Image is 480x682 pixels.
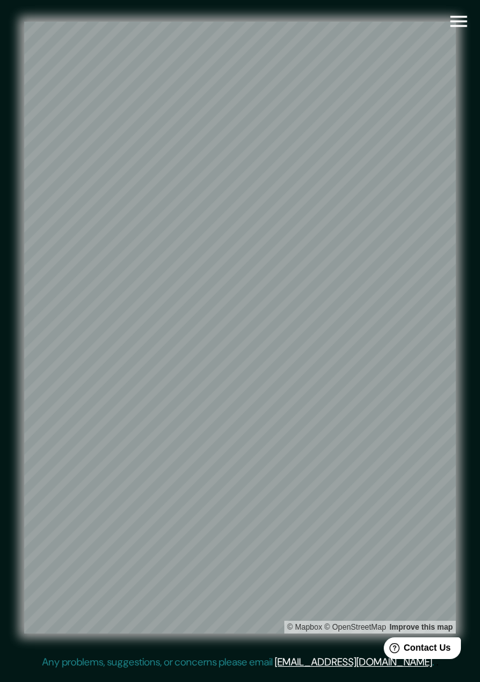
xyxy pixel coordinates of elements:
[287,623,323,632] a: Mapbox
[324,623,386,632] a: OpenStreetMap
[367,632,466,668] iframe: Help widget launcher
[275,655,432,669] a: [EMAIL_ADDRESS][DOMAIN_NAME]
[389,623,453,632] a: Map feedback
[24,22,456,634] canvas: Map
[42,655,434,670] p: Any problems, suggestions, or concerns please email .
